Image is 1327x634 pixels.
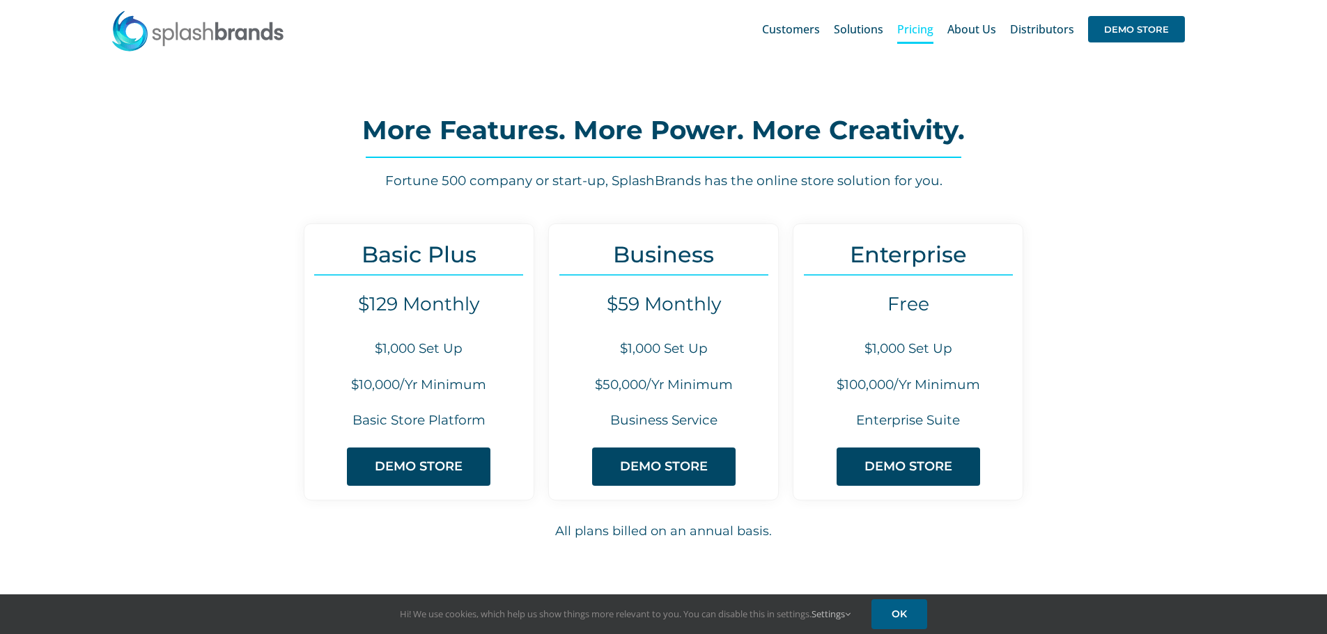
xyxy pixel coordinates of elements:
[793,293,1023,315] h4: Free
[812,608,851,620] a: Settings
[1010,7,1074,51] a: Distributors
[864,459,952,474] span: DEMO STORE
[1088,7,1185,51] a: DEMO STORE
[549,241,778,267] h3: Business
[176,522,1151,541] h6: All plans billed on an annual basis.
[347,447,490,486] a: DEMO STORE
[871,599,927,629] a: OK
[762,7,820,51] a: Customers
[400,608,851,620] span: Hi! We use cookies, which help us show things more relevant to you. You can disable this in setti...
[304,241,534,267] h3: Basic Plus
[762,7,1185,51] nav: Main Menu
[549,376,778,395] h6: $50,000/Yr Minimum
[793,340,1023,358] h6: $1,000 Set Up
[176,116,1151,144] h2: More Features. More Power. More Creativity.
[549,340,778,358] h6: $1,000 Set Up
[793,411,1023,430] h6: Enterprise Suite
[834,24,883,35] span: Solutions
[304,293,534,315] h4: $129 Monthly
[793,241,1023,267] h3: Enterprise
[592,447,736,486] a: DEMO STORE
[897,7,933,51] a: Pricing
[793,376,1023,395] h6: $100,000/Yr Minimum
[549,411,778,430] h6: Business Service
[1010,24,1074,35] span: Distributors
[304,340,534,358] h6: $1,000 Set Up
[549,293,778,315] h4: $59 Monthly
[947,24,996,35] span: About Us
[111,10,285,51] img: SplashBrands.com Logo
[762,24,820,35] span: Customers
[837,447,980,486] a: DEMO STORE
[304,376,534,395] h6: $10,000/Yr Minimum
[176,172,1151,191] h6: Fortune 500 company or start-up, SplashBrands has the online store solution for you.
[375,459,463,474] span: DEMO STORE
[304,411,534,430] h6: Basic Store Platform
[1088,16,1185,42] span: DEMO STORE
[897,24,933,35] span: Pricing
[620,459,708,474] span: DEMO STORE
